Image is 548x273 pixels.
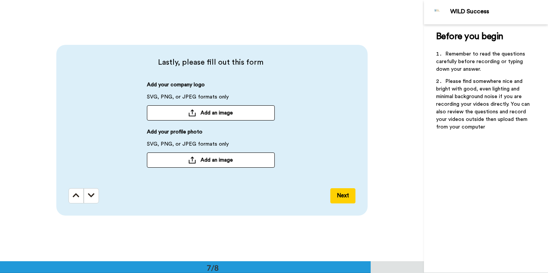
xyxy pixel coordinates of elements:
span: SVG, PNG, or JPEG formats only [147,93,229,105]
div: WILD Success [450,8,548,15]
span: SVG, PNG, or JPEG formats only [147,140,229,152]
span: Add your profile photo [147,128,202,140]
img: Profile Image [428,3,446,21]
span: Before you begin [436,32,503,41]
button: Next [330,188,355,203]
button: Add an image [147,152,275,168]
span: Add an image [201,156,233,164]
span: Lastly, please fill out this form [68,57,353,68]
button: Add an image [147,105,275,121]
div: 7/8 [194,262,231,273]
span: Please find somewhere nice and bright with good, even lighting and minimal background noise if yo... [436,79,531,130]
span: Add an image [201,109,233,117]
span: Remember to read the questions carefully before recording or typing down your answer. [436,51,527,72]
span: Add your company logo [147,81,205,93]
